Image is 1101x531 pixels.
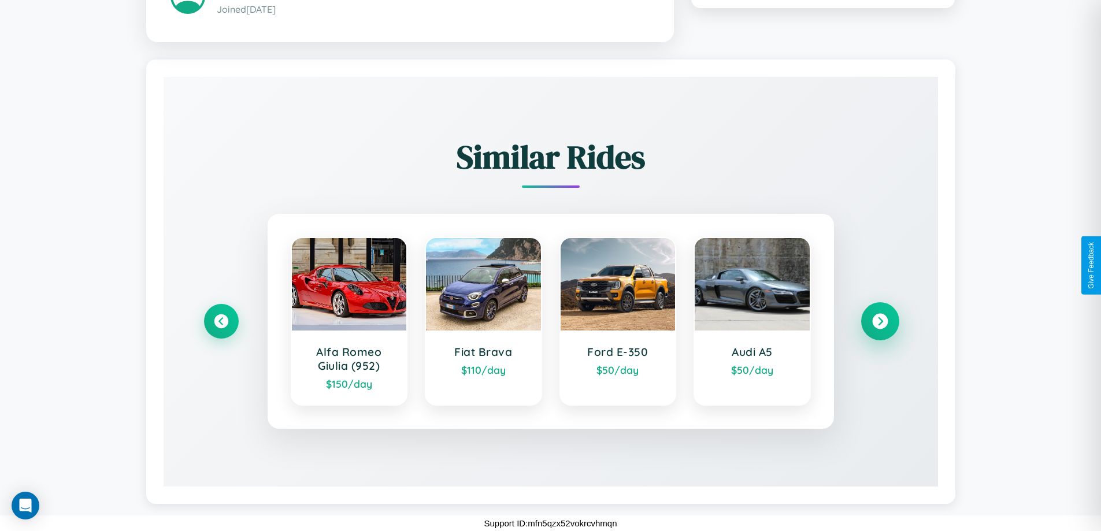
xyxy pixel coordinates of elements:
h2: Similar Rides [204,135,898,179]
p: Support ID: mfn5qzx52vokrcvhmqn [484,515,617,531]
a: Fiat Brava$110/day [425,237,542,406]
div: $ 150 /day [303,377,395,390]
div: $ 50 /day [572,363,664,376]
div: $ 110 /day [438,363,529,376]
div: Open Intercom Messenger [12,492,39,519]
a: Alfa Romeo Giulia (952)$150/day [291,237,408,406]
h3: Alfa Romeo Giulia (952) [303,345,395,373]
p: Joined [DATE] [217,1,650,18]
a: Ford E-350$50/day [559,237,677,406]
h3: Audi A5 [706,345,798,359]
div: Give Feedback [1087,242,1095,289]
h3: Fiat Brava [438,345,529,359]
h3: Ford E-350 [572,345,664,359]
div: $ 50 /day [706,363,798,376]
a: Audi A5$50/day [694,237,811,406]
